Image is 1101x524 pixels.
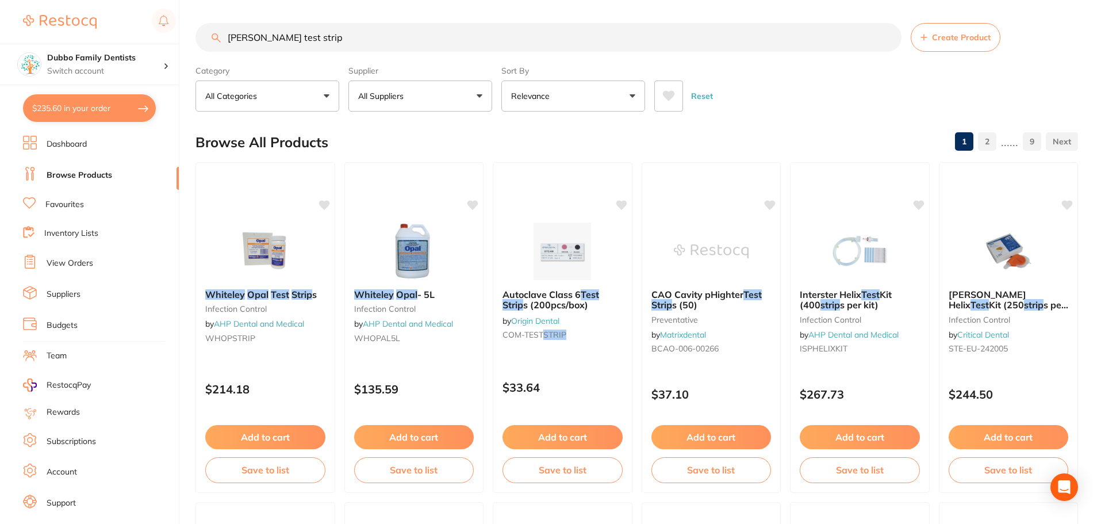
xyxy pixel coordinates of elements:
[502,316,559,326] span: by
[949,457,1069,483] button: Save to list
[205,383,325,396] p: $214.18
[501,81,645,112] button: Relevance
[205,457,325,483] button: Save to list
[47,380,91,391] span: RestocqPay
[949,343,1008,354] span: STE-EU-242005
[651,425,772,449] button: Add to cart
[354,457,474,483] button: Save to list
[949,315,1069,324] small: infection control
[23,378,37,392] img: RestocqPay
[348,81,492,112] button: All Suppliers
[949,299,1068,321] span: s per box)
[523,299,588,311] span: s (200pcs/box)
[47,498,76,509] a: Support
[800,343,847,354] span: ISPHELIXKIT
[45,199,84,211] a: Favourites
[502,289,623,311] b: Autoclave Class 6 Test Strips (200pcs/box)
[195,135,328,151] h2: Browse All Products
[543,330,566,340] em: STRIP
[354,304,474,313] small: infection control
[205,289,325,300] b: Whiteley Opal Test Strips
[970,299,989,311] em: Test
[651,315,772,324] small: preventative
[354,289,474,300] b: Whiteley Opal - 5L
[502,381,623,394] p: $33.64
[502,299,523,311] em: Strip
[228,223,302,280] img: Whiteley Opal Test Strips
[949,289,1026,311] span: [PERSON_NAME] Helix
[205,319,304,329] span: by
[205,289,245,300] em: Whiteley
[47,350,67,362] a: Team
[660,330,706,340] a: Matrixdental
[354,289,394,300] em: Whiteley
[23,9,97,35] a: Restocq Logo
[581,289,599,300] em: Test
[800,289,861,300] span: Interster Helix
[651,457,772,483] button: Save to list
[672,299,697,311] span: s (50)
[502,330,543,340] span: COM-TEST
[1023,130,1041,153] a: 9
[396,289,417,300] em: Opal
[417,289,435,300] span: - 5L
[949,330,1009,340] span: by
[354,333,400,343] span: WHOPAL5L
[195,23,901,52] input: Search Products
[47,436,96,447] a: Subscriptions
[354,383,474,396] p: $135.59
[501,66,645,76] label: Sort By
[911,23,1000,52] button: Create Product
[195,81,339,112] button: All Categories
[800,315,920,324] small: infection control
[214,319,304,329] a: AHP Dental and Medical
[511,316,559,326] a: Origin Dental
[800,425,920,449] button: Add to cart
[205,333,255,343] span: WHOPSTRIP
[651,330,706,340] span: by
[932,33,991,42] span: Create Product
[955,130,973,153] a: 1
[47,139,87,150] a: Dashboard
[957,330,1009,340] a: Critical Dental
[47,407,80,418] a: Rewards
[743,289,762,300] em: Test
[23,378,91,392] a: RestocqPay
[651,299,672,311] em: Strip
[808,330,899,340] a: AHP Dental and Medical
[247,289,268,300] em: Opal
[651,289,772,311] b: CAO Cavity pHighter Test Strips (50)
[820,299,840,311] em: strip
[47,66,163,77] p: Switch account
[47,466,77,478] a: Account
[1050,473,1078,501] div: Open Intercom Messenger
[651,343,719,354] span: BCAO-006-00266
[354,425,474,449] button: Add to cart
[651,289,743,300] span: CAO Cavity pHighter
[502,457,623,483] button: Save to list
[840,299,879,311] span: s per kit)
[800,289,920,311] b: Interster Helix Test Kit (400 strips per kit)
[511,90,554,102] p: Relevance
[358,90,408,102] p: All Suppliers
[800,388,920,401] p: $267.73
[949,289,1069,311] b: Browne Helix Test Kit (250 strips per box)
[354,319,453,329] span: by
[502,289,581,300] span: Autoclave Class 6
[861,289,880,300] em: Test
[949,425,1069,449] button: Add to cart
[271,289,289,300] em: Test
[800,457,920,483] button: Save to list
[348,66,492,76] label: Supplier
[312,289,317,300] span: s
[1024,299,1044,311] em: strip
[651,388,772,401] p: $37.10
[195,66,339,76] label: Category
[18,53,41,76] img: Dubbo Family Dentists
[44,228,98,239] a: Inventory Lists
[23,15,97,29] img: Restocq Logo
[205,90,262,102] p: All Categories
[47,52,163,64] h4: Dubbo Family Dentists
[47,320,78,331] a: Budgets
[1001,135,1018,148] p: ......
